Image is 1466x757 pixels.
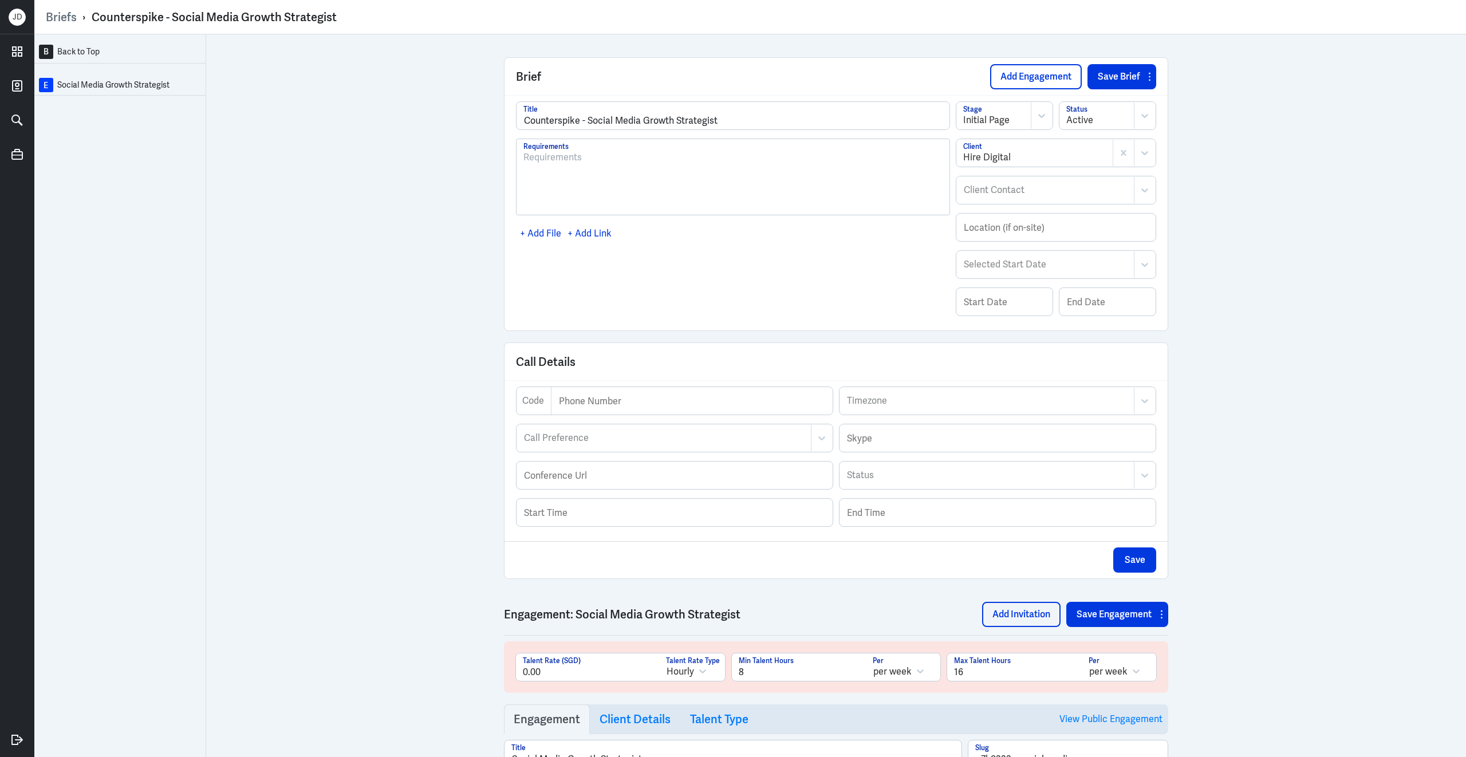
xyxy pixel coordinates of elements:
input: Max Talent Hours [947,653,1082,681]
button: Save Engagement [1066,602,1155,627]
input: Min Talent Hours [732,653,866,681]
h3: Client Details [600,712,671,726]
a: View Public Engagement [1059,704,1162,734]
input: Location (if on-site) [956,214,1156,241]
a: BBack to Top [34,40,206,64]
input: Start Date [956,288,1053,316]
p: › [77,10,92,25]
div: B [39,45,53,59]
input: Title [517,102,949,129]
input: Conference Url [517,462,833,489]
a: ESocial Media Growth Strategist [39,78,202,92]
h3: Engagement: Social Media Growth Strategist [504,608,982,621]
div: Call Details [505,343,1168,380]
div: J D [9,9,26,26]
input: Phone Number [551,387,833,415]
button: Save Brief [1087,64,1143,89]
div: Counterspike - Social Media Growth Strategist [92,10,337,25]
h3: Engagement [514,712,580,726]
a: Briefs [46,10,77,25]
input: End Date [1059,288,1156,316]
button: Save [1113,547,1156,573]
button: Add Engagement [990,64,1082,89]
div: + Add File [516,224,565,243]
input: Talent Rate (SGD) [516,653,659,681]
div: + Add Link [565,224,614,243]
div: E [39,78,53,92]
h3: Talent Type [690,712,748,726]
input: End Time [840,499,1156,526]
input: Skype [840,424,1156,452]
input: Start Time [517,499,833,526]
button: Add Invitation [982,602,1061,627]
div: Brief [505,58,1168,95]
